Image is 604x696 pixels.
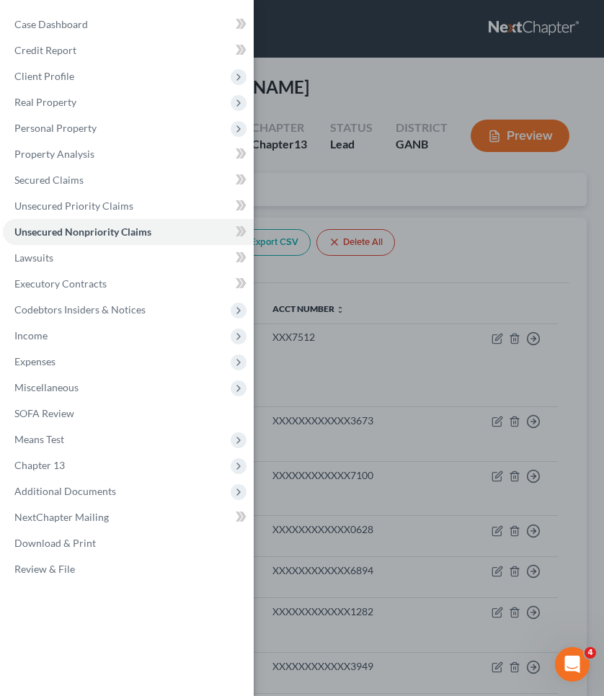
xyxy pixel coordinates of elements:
[3,271,254,297] a: Executory Contracts
[14,148,94,160] span: Property Analysis
[14,277,107,290] span: Executory Contracts
[14,226,151,238] span: Unsecured Nonpriority Claims
[3,12,254,37] a: Case Dashboard
[14,433,64,445] span: Means Test
[3,530,254,556] a: Download & Print
[14,511,109,523] span: NextChapter Mailing
[14,381,79,393] span: Miscellaneous
[14,18,88,30] span: Case Dashboard
[3,141,254,167] a: Property Analysis
[3,504,254,530] a: NextChapter Mailing
[14,200,133,212] span: Unsecured Priority Claims
[14,355,55,367] span: Expenses
[585,647,596,659] span: 4
[14,407,74,419] span: SOFA Review
[14,485,116,497] span: Additional Documents
[14,70,74,82] span: Client Profile
[14,44,76,56] span: Credit Report
[14,459,65,471] span: Chapter 13
[3,193,254,219] a: Unsecured Priority Claims
[14,122,97,134] span: Personal Property
[3,167,254,193] a: Secured Claims
[3,556,254,582] a: Review & File
[14,96,76,108] span: Real Property
[14,251,53,264] span: Lawsuits
[14,174,84,186] span: Secured Claims
[14,329,48,342] span: Income
[3,401,254,427] a: SOFA Review
[14,537,96,549] span: Download & Print
[555,647,590,682] iframe: Intercom live chat
[14,563,75,575] span: Review & File
[14,303,146,316] span: Codebtors Insiders & Notices
[3,37,254,63] a: Credit Report
[3,245,254,271] a: Lawsuits
[3,219,254,245] a: Unsecured Nonpriority Claims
